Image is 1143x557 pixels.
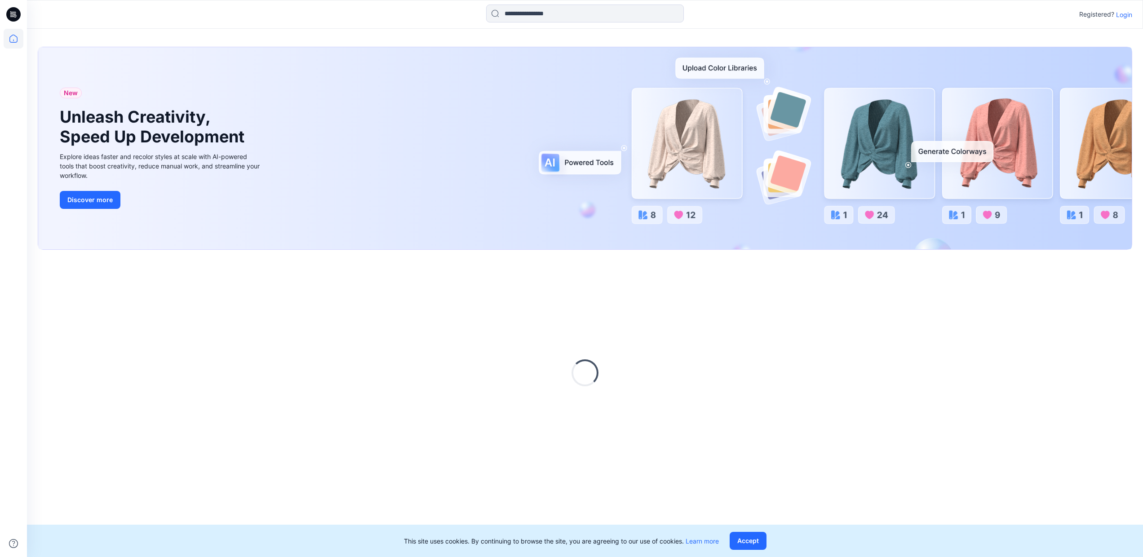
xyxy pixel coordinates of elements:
[404,536,719,546] p: This site uses cookies. By continuing to browse the site, you are agreeing to our use of cookies.
[1079,9,1114,20] p: Registered?
[686,537,719,545] a: Learn more
[60,152,262,180] div: Explore ideas faster and recolor styles at scale with AI-powered tools that boost creativity, red...
[64,88,78,98] span: New
[1116,10,1132,19] p: Login
[60,191,262,209] a: Discover more
[60,107,248,146] h1: Unleash Creativity, Speed Up Development
[60,191,120,209] button: Discover more
[730,532,766,550] button: Accept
